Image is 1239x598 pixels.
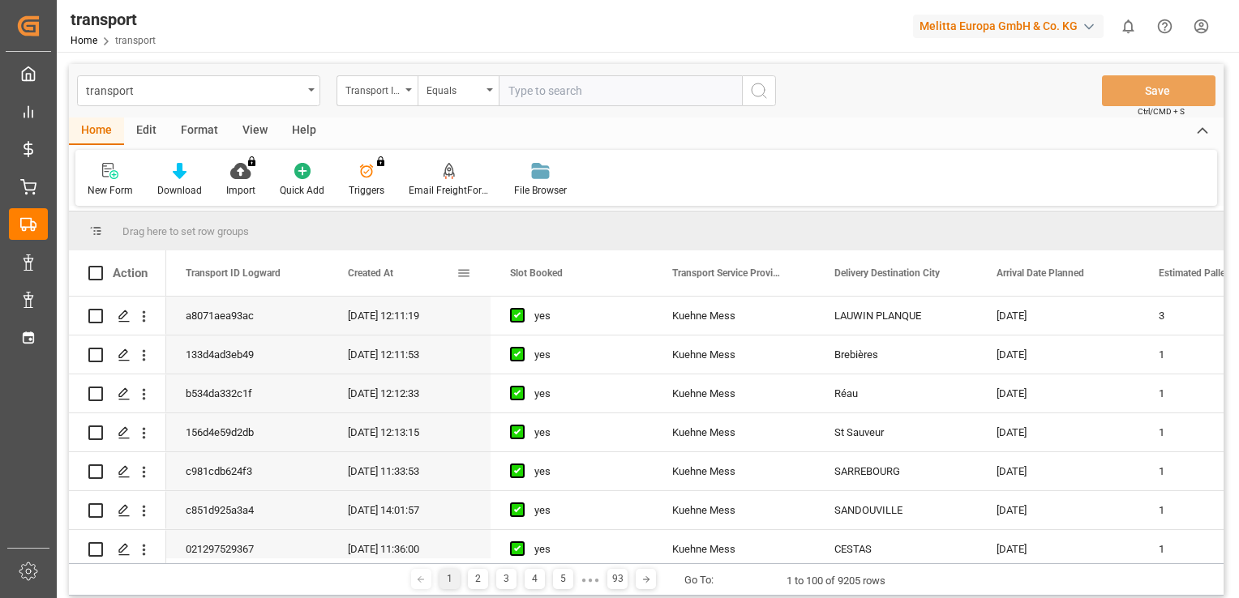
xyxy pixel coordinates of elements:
[328,413,491,451] div: [DATE] 12:13:15
[71,7,156,32] div: transport
[653,374,815,412] div: Kuehne Mess
[581,574,599,586] div: ● ● ●
[534,336,633,374] div: yes
[328,491,491,529] div: [DATE] 14:01:57
[977,335,1139,374] div: [DATE]
[534,531,633,568] div: yes
[977,491,1139,529] div: [DATE]
[534,492,633,529] div: yes
[653,530,815,568] div: Kuehne Mess
[328,452,491,490] div: [DATE] 11:33:53
[977,413,1139,451] div: [DATE]
[815,374,977,412] div: Réau
[553,569,573,589] div: 5
[69,117,124,145] div: Home
[166,452,328,490] div: c981cdb624f3
[124,117,169,145] div: Edit
[166,297,328,335] div: a8071aea93ac
[742,75,776,106] button: search button
[71,35,97,46] a: Home
[439,569,460,589] div: 1
[69,452,166,491] div: Press SPACE to select this row.
[534,414,633,451] div: yes
[169,117,230,145] div: Format
[345,79,401,98] div: Transport ID Logward
[69,530,166,569] div: Press SPACE to select this row.
[815,413,977,451] div: St Sauveur
[672,267,781,279] span: Transport Service Provider
[113,266,148,280] div: Action
[69,374,166,413] div: Press SPACE to select this row.
[834,267,940,279] span: Delivery Destination City
[77,75,320,106] button: open menu
[280,117,328,145] div: Help
[815,452,977,490] div: SARREBOURG
[468,569,488,589] div: 2
[166,413,328,451] div: 156d4e59d2db
[69,335,166,374] div: Press SPACE to select this row.
[122,225,249,237] span: Drag here to set row groups
[534,297,633,335] div: yes
[815,335,977,374] div: Brebières
[815,530,977,568] div: CESTAS
[510,267,563,279] span: Slot Booked
[86,79,302,100] div: transport
[684,572,714,588] div: Go To:
[88,183,133,198] div: New Form
[534,375,633,412] div: yes
[166,374,328,412] div: b534da332c1f
[815,491,977,529] div: SANDOUVILLE
[1102,75,1215,106] button: Save
[607,569,628,589] div: 93
[328,530,491,568] div: [DATE] 11:36:00
[653,413,815,451] div: Kuehne Mess
[166,491,328,529] div: c851d925a3a4
[69,413,166,452] div: Press SPACE to select this row.
[653,452,815,490] div: Kuehne Mess
[328,297,491,335] div: [DATE] 12:11:19
[280,183,324,198] div: Quick Add
[69,491,166,530] div: Press SPACE to select this row.
[499,75,742,106] input: Type to search
[348,267,393,279] span: Created At
[328,335,491,374] div: [DATE] 12:11:53
[977,374,1139,412] div: [DATE]
[525,569,545,589] div: 4
[913,15,1104,38] div: Melitta Europa GmbH & Co. KG
[653,297,815,335] div: Kuehne Mess
[186,267,281,279] span: Transport ID Logward
[1147,8,1183,45] button: Help Center
[409,183,490,198] div: Email FreightForwarders
[977,297,1139,335] div: [DATE]
[230,117,280,145] div: View
[328,374,491,412] div: [DATE] 12:12:33
[514,183,567,198] div: File Browser
[1138,105,1185,117] span: Ctrl/CMD + S
[653,491,815,529] div: Kuehne Mess
[913,11,1110,41] button: Melitta Europa GmbH & Co. KG
[69,297,166,335] div: Press SPACE to select this row.
[977,452,1139,490] div: [DATE]
[337,75,418,106] button: open menu
[977,530,1139,568] div: [DATE]
[815,297,977,335] div: LAUWIN PLANQUE
[653,335,815,374] div: Kuehne Mess
[166,530,328,568] div: 021297529367
[427,79,482,98] div: Equals
[787,573,885,589] div: 1 to 100 of 9205 rows
[418,75,499,106] button: open menu
[997,267,1084,279] span: Arrival Date Planned
[534,453,633,490] div: yes
[166,335,328,374] div: 133d4ad3eb49
[496,569,517,589] div: 3
[1110,8,1147,45] button: show 0 new notifications
[157,183,202,198] div: Download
